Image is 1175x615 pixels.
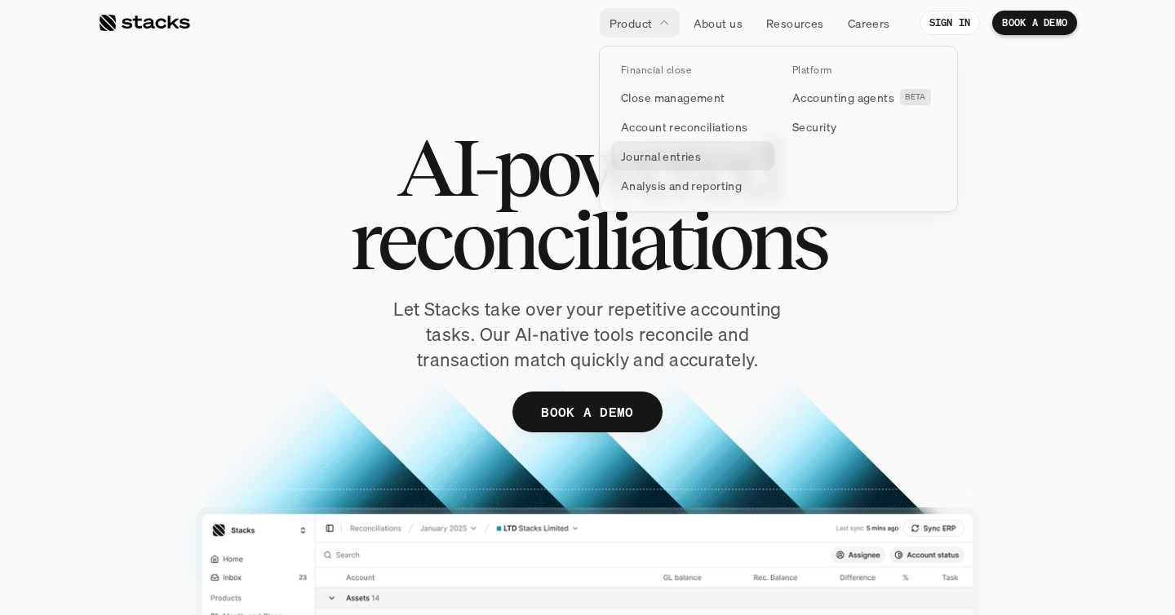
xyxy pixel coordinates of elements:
a: Resources [756,8,834,38]
a: BOOK A DEMO [512,392,663,432]
a: Journal entries [611,141,774,170]
p: Platform [792,64,832,76]
a: Account reconciliations [611,112,774,141]
a: Privacy Policy [193,311,264,322]
span: reconciliations [350,204,826,277]
a: Careers [838,8,900,38]
span: AI-powered [397,131,778,204]
p: BOOK A DEMO [1002,17,1067,29]
a: BOOK A DEMO [992,11,1077,35]
p: Careers [848,15,890,32]
a: About us [684,8,752,38]
p: Financial close [621,64,691,76]
a: Close management [611,82,774,112]
a: Security [783,112,946,141]
a: SIGN IN [920,11,981,35]
p: Let Stacks take over your repetitive accounting tasks. Our AI-native tools reconcile and transact... [363,297,812,372]
p: Account reconciliations [621,118,748,135]
h2: BETA [905,92,926,102]
p: Security [792,118,836,135]
p: Journal entries [621,148,701,165]
p: SIGN IN [929,17,971,29]
p: Product [610,15,653,32]
p: Resources [766,15,824,32]
p: Accounting agents [792,89,894,106]
a: Accounting agentsBETA [783,82,946,112]
p: Close management [621,89,725,106]
p: BOOK A DEMO [541,400,634,424]
p: About us [694,15,743,32]
p: Analysis and reporting [621,177,742,194]
a: Analysis and reporting [611,170,774,200]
